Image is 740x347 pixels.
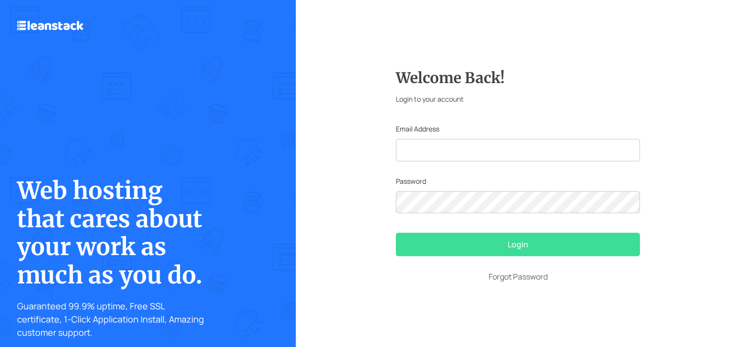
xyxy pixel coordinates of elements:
label: Email Address [396,124,439,134]
label: Password [396,176,426,186]
h1: Web hosting that cares about your work as much as you do. [17,177,210,289]
p: Login to your account [396,94,640,104]
h3: Welcome Back! [396,69,640,87]
button: Login [396,233,640,257]
p: Guaranteed 99.9% uptime, Free SSL certificate, 1-Click Application Install, Amazing customer supp... [17,300,210,339]
a: Forgot Password [396,271,640,283]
